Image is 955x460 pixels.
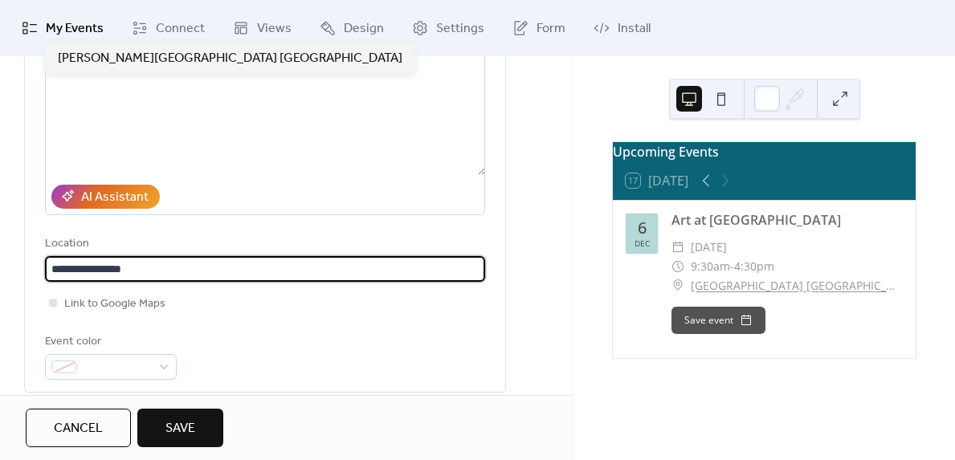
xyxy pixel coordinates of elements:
[257,19,292,39] span: Views
[165,419,195,438] span: Save
[500,6,577,50] a: Form
[26,409,131,447] button: Cancel
[10,6,116,50] a: My Events
[54,419,103,438] span: Cancel
[671,210,903,230] div: Art at [GEOGRAPHIC_DATA]
[120,6,217,50] a: Connect
[221,6,304,50] a: Views
[344,19,384,39] span: Design
[734,257,774,276] span: 4:30pm
[691,276,903,295] a: [GEOGRAPHIC_DATA] [GEOGRAPHIC_DATA][PERSON_NAME]
[400,6,496,50] a: Settings
[618,19,651,39] span: Install
[58,49,402,68] span: [PERSON_NAME][GEOGRAPHIC_DATA] [GEOGRAPHIC_DATA]
[671,307,765,334] button: Save event
[45,332,173,352] div: Event color
[671,276,684,295] div: ​
[691,238,727,257] span: [DATE]
[730,257,734,276] span: -
[436,19,484,39] span: Settings
[46,19,104,39] span: My Events
[691,257,730,276] span: 9:30am
[638,220,647,236] div: 6
[156,19,205,39] span: Connect
[613,142,916,161] div: Upcoming Events
[635,239,650,247] div: Dec
[582,6,663,50] a: Install
[64,295,165,314] span: Link to Google Maps
[671,238,684,257] div: ​
[51,185,160,209] button: AI Assistant
[671,257,684,276] div: ​
[308,6,396,50] a: Design
[45,234,482,254] div: Location
[137,409,223,447] button: Save
[537,19,565,39] span: Form
[81,188,149,207] div: AI Assistant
